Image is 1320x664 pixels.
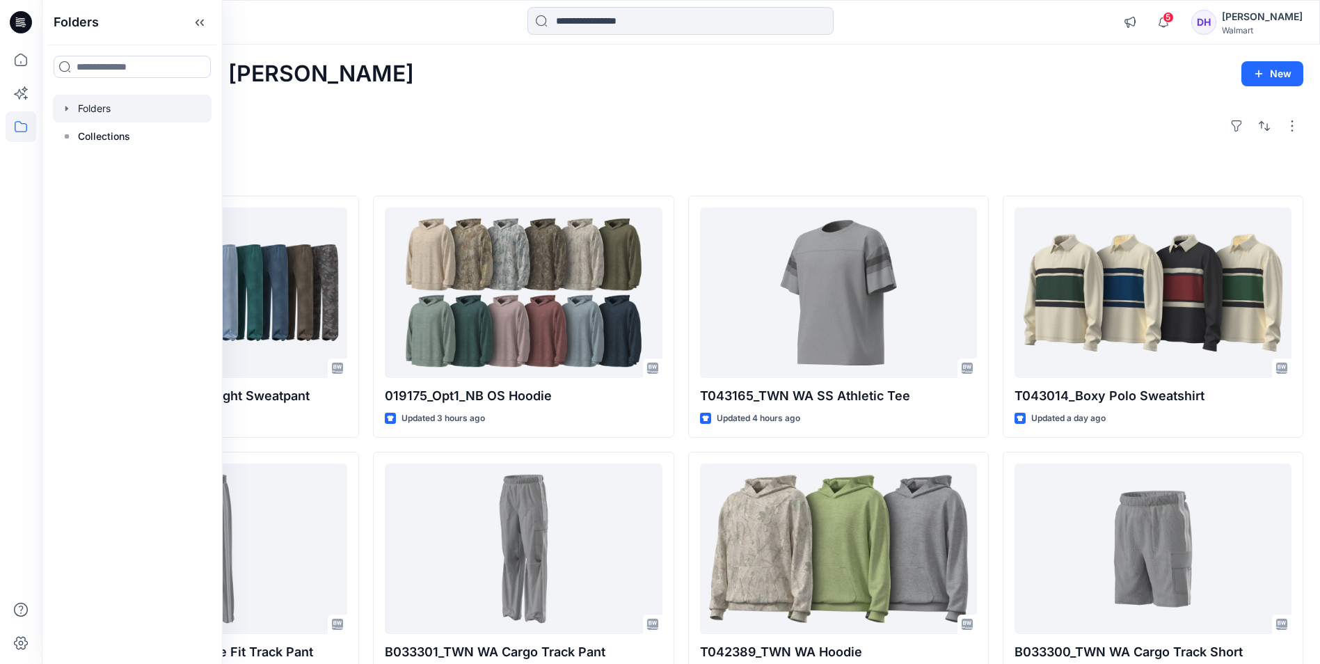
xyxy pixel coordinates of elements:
[385,642,662,662] p: B033301_TWN WA Cargo Track Pant
[717,411,800,426] p: Updated 4 hours ago
[700,207,977,378] a: T043165_TWN WA SS Athletic Tee
[58,61,414,87] h2: Welcome back, [PERSON_NAME]
[1191,10,1216,35] div: DH
[385,207,662,378] a: 019175_Opt1_NB OS Hoodie
[700,386,977,406] p: T043165_TWN WA SS Athletic Tee
[1031,411,1106,426] p: Updated a day ago
[401,411,485,426] p: Updated 3 hours ago
[78,128,130,145] p: Collections
[385,386,662,406] p: 019175_Opt1_NB OS Hoodie
[1015,642,1291,662] p: B033300_TWN WA Cargo Track Short
[700,642,977,662] p: T042389_TWN WA Hoodie
[1163,12,1174,23] span: 5
[1015,207,1291,378] a: T043014_Boxy Polo Sweatshirt
[700,464,977,634] a: T042389_TWN WA Hoodie
[1222,8,1303,25] div: [PERSON_NAME]
[1222,25,1303,35] div: Walmart
[1241,61,1303,86] button: New
[58,165,1303,182] h4: Styles
[385,464,662,634] a: B033301_TWN WA Cargo Track Pant
[1015,464,1291,634] a: B033300_TWN WA Cargo Track Short
[1015,386,1291,406] p: T043014_Boxy Polo Sweatshirt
